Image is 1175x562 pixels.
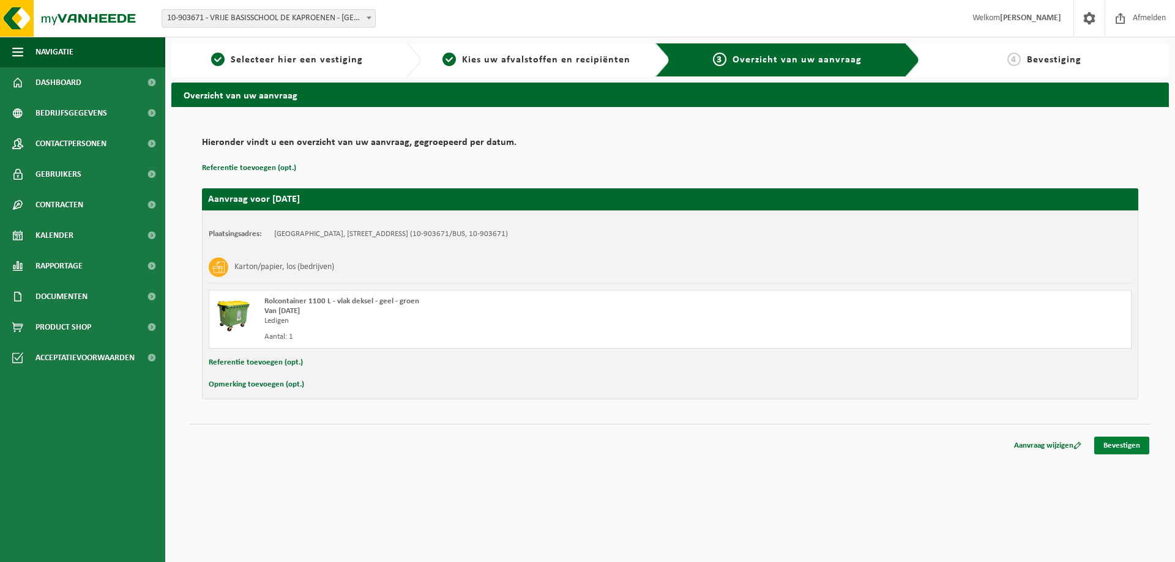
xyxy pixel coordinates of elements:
[35,312,91,342] span: Product Shop
[733,55,862,65] span: Overzicht van uw aanvraag
[35,128,106,159] span: Contactpersonen
[1000,13,1061,23] strong: [PERSON_NAME]
[177,53,397,67] a: 1Selecteer hier een vestiging
[209,355,303,371] button: Referentie toevoegen (opt.)
[264,297,419,305] span: Rolcontainer 1100 L - vlak deksel - geel - groen
[211,53,225,66] span: 1
[209,230,262,238] strong: Plaatsingsadres:
[35,159,81,190] span: Gebruikers
[274,229,508,239] td: [GEOGRAPHIC_DATA], [STREET_ADDRESS] (10-903671/BUS, 10-903671)
[171,83,1169,106] h2: Overzicht van uw aanvraag
[1027,55,1081,65] span: Bevestiging
[209,377,304,393] button: Opmerking toevoegen (opt.)
[1007,53,1021,66] span: 4
[442,53,456,66] span: 2
[1005,437,1091,454] a: Aanvraag wijzigen
[231,55,363,65] span: Selecteer hier een vestiging
[35,98,107,128] span: Bedrijfsgegevens
[264,316,719,326] div: Ledigen
[162,9,376,28] span: 10-903671 - VRIJE BASISSCHOOL DE KAPROENEN - KAPRIJKE
[713,53,726,66] span: 3
[35,281,88,312] span: Documenten
[1094,437,1149,454] a: Bevestigen
[202,138,1138,154] h2: Hieronder vindt u een overzicht van uw aanvraag, gegroepeerd per datum.
[35,251,83,281] span: Rapportage
[234,257,334,277] h3: Karton/papier, los (bedrijven)
[264,307,300,315] strong: Van [DATE]
[162,10,375,27] span: 10-903671 - VRIJE BASISSCHOOL DE KAPROENEN - KAPRIJKE
[35,67,81,98] span: Dashboard
[208,194,300,204] strong: Aanvraag voor [DATE]
[264,332,719,342] div: Aantal: 1
[215,297,252,333] img: WB-1100-HPE-GN-50.png
[462,55,630,65] span: Kies uw afvalstoffen en recipiënten
[202,160,296,176] button: Referentie toevoegen (opt.)
[35,342,135,373] span: Acceptatievoorwaarden
[35,37,73,67] span: Navigatie
[35,190,83,220] span: Contracten
[427,53,646,67] a: 2Kies uw afvalstoffen en recipiënten
[35,220,73,251] span: Kalender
